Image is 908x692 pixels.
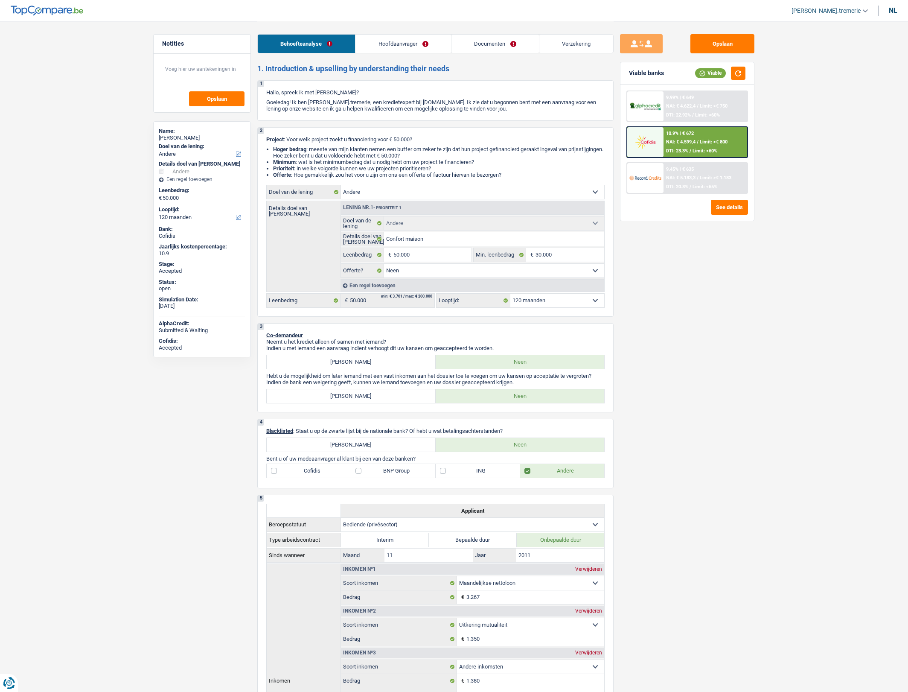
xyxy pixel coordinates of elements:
div: 10.9% | € 672 [666,131,694,136]
th: Type arbeidscontract [267,533,341,547]
div: min: € 3.701 / max: € 200.000 [381,295,432,298]
label: Bedrag [341,674,457,688]
p: : Staat u op de zwarte lijst bij de nationale bank? Of hebt u wat betalingsachterstanden? [266,428,605,434]
span: DTI: 20.8% [666,184,688,190]
span: / [697,175,698,181]
strong: Minimum [273,159,296,165]
a: Documenten [451,35,539,53]
a: [PERSON_NAME].tremerie [785,4,868,18]
span: € [526,248,535,262]
label: Doel van de lening: [159,143,244,150]
div: Simulation Date: [159,296,245,303]
div: Inkomen nº1 [341,566,378,572]
p: Neemt u het krediet alleen of samen met iemand? [266,339,605,345]
label: Details doel van [PERSON_NAME] [267,201,340,216]
span: Limit: >€ 1.183 [700,175,731,181]
h5: Notities [162,40,242,47]
span: / [697,103,698,109]
label: [PERSON_NAME] [267,355,436,369]
span: Offerte [273,172,291,178]
span: Limit: <60% [695,112,720,118]
span: / [692,112,694,118]
label: Looptijd: [437,294,510,307]
label: Doel van de lening [341,216,384,230]
label: Soort inkomen [341,660,457,674]
span: € [340,294,350,307]
label: Neen [436,438,605,452]
label: Maand [341,549,384,562]
span: Project [266,136,284,143]
span: DTI: 22.92% [666,112,691,118]
span: € [159,195,162,201]
div: Bank: [159,226,245,233]
div: nl [889,6,897,15]
label: Onbepaalde duur [517,533,605,547]
div: 1 [258,81,264,87]
div: Inkomen nº2 [341,608,378,613]
span: NAI: € 5.183,3 [666,175,696,181]
button: Opslaan [189,91,244,106]
label: Bedrag [341,590,457,604]
label: Leenbedrag [267,294,340,307]
div: 9.45% | € 635 [666,166,694,172]
span: € [384,248,393,262]
div: 5 [258,495,264,502]
div: Name: [159,128,245,134]
div: Lening nr.1 [341,205,404,210]
label: Soort inkomen [341,576,457,590]
th: Beroepsstatuut [267,517,341,531]
input: JJJJ [516,549,605,562]
div: Status: [159,279,245,286]
div: Details doel van [PERSON_NAME] [159,161,245,167]
label: Andere [520,464,605,478]
a: Behoefteanalyse [258,35,355,53]
p: Bent u of uw medeaanvrager al klant bij een van deze banken? [266,455,605,462]
li: : in welke volgorde kunnen we uw projecten prioritiseren? [273,165,605,172]
label: Jaar [473,549,516,562]
label: BNP Group [351,464,436,478]
label: Cofidis [267,464,351,478]
div: Viable [695,68,726,78]
div: Inkomen nº3 [341,650,378,655]
div: Cofidis: [159,338,245,345]
th: Sinds wanneer [267,548,341,562]
label: Neen [436,389,605,403]
strong: Hoger bedrag [273,146,306,152]
span: € [457,632,466,646]
div: Accepted [159,268,245,274]
span: / [697,139,698,145]
label: Leenbedrag [341,248,384,262]
span: / [690,184,691,190]
img: TopCompare Logo [11,6,83,16]
p: Indien de bank een weigering geeft, kunnen we iemand toevoegen en uw dossier geaccepteerd krijgen. [266,379,605,385]
div: Een regel toevoegen [340,279,604,292]
div: Jaarlijks kostenpercentage: [159,243,245,250]
div: Cofidis [159,233,245,239]
img: Record Credits [629,170,661,186]
div: Submitted & Waiting [159,327,245,334]
input: MM [384,549,473,562]
img: Cofidis [629,134,661,150]
button: See details [711,200,748,215]
a: Verzekering [539,35,613,53]
h2: 1. Introduction & upselling by understanding their needs [257,64,614,73]
div: AlphaCredit: [159,320,245,327]
span: / [690,148,691,154]
button: Opslaan [690,34,754,53]
label: Looptijd: [159,206,244,213]
p: Indien u met iemand een aanvraag indient verhoogt dit uw kansen om geaccepteerd te worden. [266,345,605,351]
a: Hoofdaanvrager [355,35,451,53]
span: Limit: <65% [693,184,717,190]
span: Opslaan [207,96,227,102]
label: Offerte? [341,264,384,277]
div: [PERSON_NAME] [159,134,245,141]
label: Neen [436,355,605,369]
div: 10.9 [159,250,245,257]
div: 3 [258,324,264,330]
div: Viable banks [629,70,664,77]
label: Interim [341,533,429,547]
p: Hallo, spreek ik met [PERSON_NAME]? [266,89,605,96]
p: Hebt u de mogelijkheid om later iemand met een vast inkomen aan het dossier toe te voegen om uw k... [266,373,605,379]
span: NAI: € 4.599,4 [666,139,696,145]
label: Soort inkomen [341,618,457,632]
